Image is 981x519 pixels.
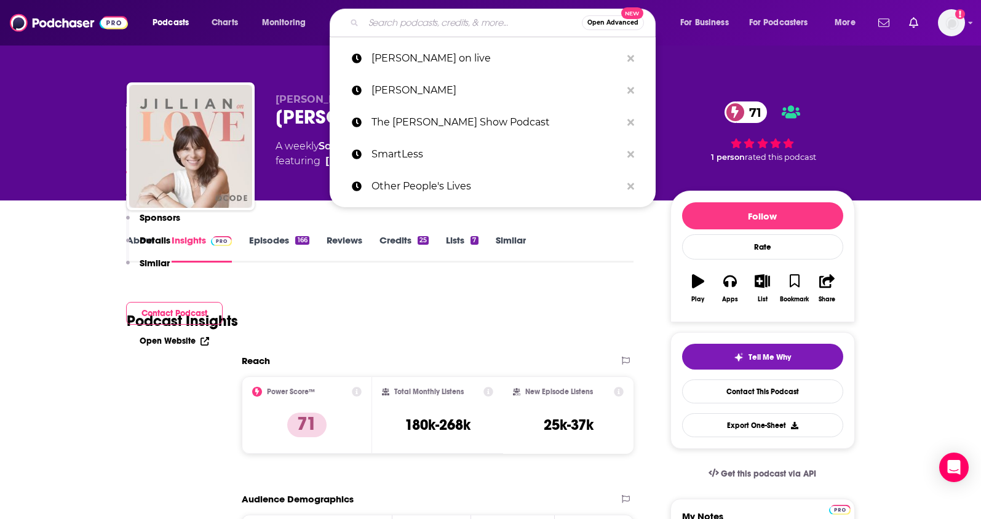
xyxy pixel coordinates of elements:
[446,234,478,263] a: Lists7
[153,14,189,31] span: Podcasts
[371,138,621,170] p: SmartLess
[682,344,843,370] button: tell me why sparkleTell Me Why
[670,93,855,170] div: 71 1 personrated this podcast
[737,101,768,123] span: 71
[819,296,835,303] div: Share
[330,106,656,138] a: The [PERSON_NAME] Show Podcast
[682,379,843,403] a: Contact This Podcast
[140,336,209,346] a: Open Website
[276,154,524,168] span: featuring
[126,234,170,257] button: Details
[267,387,315,396] h2: Power Score™
[295,236,309,245] div: 166
[939,453,969,482] div: Open Intercom Messenger
[341,9,667,37] div: Search podcasts, credits, & more...
[330,138,656,170] a: SmartLess
[955,9,965,19] svg: Add a profile image
[938,9,965,36] img: User Profile
[699,459,827,489] a: Get this podcast via API
[672,13,744,33] button: open menu
[587,20,638,26] span: Open Advanced
[621,7,643,19] span: New
[811,266,843,311] button: Share
[287,413,327,437] p: 71
[253,13,322,33] button: open menu
[749,352,791,362] span: Tell Me Why
[826,13,871,33] button: open menu
[680,14,729,31] span: For Business
[779,266,811,311] button: Bookmark
[319,140,355,152] a: Society
[144,13,205,33] button: open menu
[722,296,738,303] div: Apps
[711,153,745,162] span: 1 person
[371,106,621,138] p: The Dr. Tyna Show Podcast
[682,413,843,437] button: Export One-Sheet
[204,13,245,33] a: Charts
[525,387,593,396] h2: New Episode Listens
[691,296,704,303] div: Play
[829,503,851,515] a: Pro website
[327,234,362,263] a: Reviews
[330,74,656,106] a: [PERSON_NAME]
[582,15,644,30] button: Open AdvancedNew
[212,14,238,31] span: Charts
[262,14,306,31] span: Monitoring
[780,296,809,303] div: Bookmark
[682,202,843,229] button: Follow
[471,236,478,245] div: 7
[276,139,524,168] div: A weekly podcast
[496,234,526,263] a: Similar
[938,9,965,36] span: Logged in as kochristina
[242,493,354,505] h2: Audience Demographics
[829,505,851,515] img: Podchaser Pro
[10,11,128,34] img: Podchaser - Follow, Share and Rate Podcasts
[544,416,594,434] h3: 25k-37k
[682,266,714,311] button: Play
[758,296,768,303] div: List
[371,74,621,106] p: ross mandell
[741,13,826,33] button: open menu
[330,42,656,74] a: [PERSON_NAME] on live
[394,387,464,396] h2: Total Monthly Listens
[249,234,309,263] a: Episodes166
[734,352,744,362] img: tell me why sparkle
[682,234,843,259] div: Rate
[938,9,965,36] button: Show profile menu
[129,85,252,208] img: Jillian on Love
[363,13,582,33] input: Search podcasts, credits, & more...
[721,469,816,479] span: Get this podcast via API
[126,302,223,325] button: Contact Podcast
[242,355,270,366] h2: Reach
[725,101,768,123] a: 71
[418,236,429,245] div: 25
[276,93,412,105] span: [PERSON_NAME] | QCODE
[330,170,656,202] a: Other People's Lives
[904,12,923,33] a: Show notifications dropdown
[873,12,894,33] a: Show notifications dropdown
[405,416,471,434] h3: 180k-268k
[140,257,170,269] p: Similar
[371,170,621,202] p: Other People's Lives
[325,154,413,168] a: Jillian Turecki
[749,14,808,31] span: For Podcasters
[714,266,746,311] button: Apps
[379,234,429,263] a: Credits25
[746,266,778,311] button: List
[745,153,816,162] span: rated this podcast
[835,14,856,31] span: More
[140,234,170,246] p: Details
[126,257,170,280] button: Similar
[371,42,621,74] p: jillian on live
